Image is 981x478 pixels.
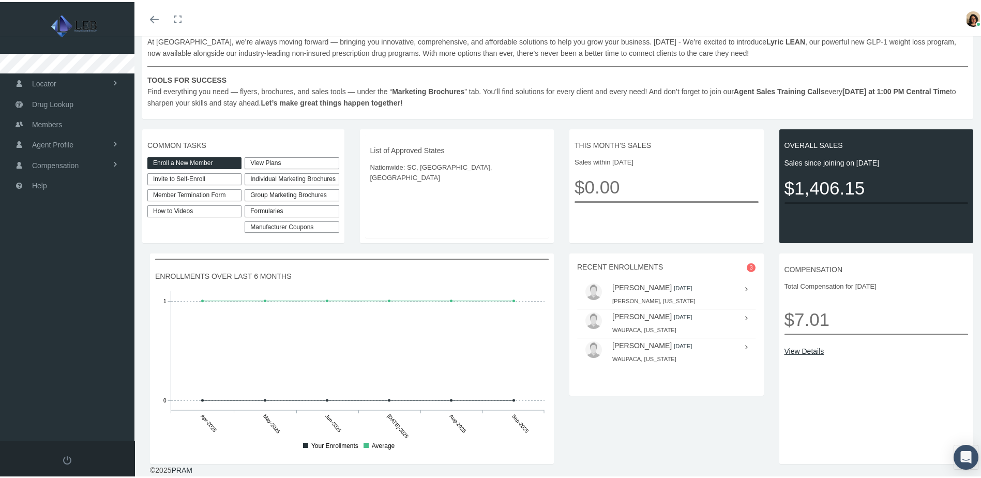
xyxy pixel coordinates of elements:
[324,411,343,431] tspan: Jun-2025
[784,295,969,332] span: $7.01
[612,296,696,302] small: [PERSON_NAME], [US_STATE]
[32,113,62,132] span: Members
[585,339,602,356] img: user-placeholder.jpg
[245,203,339,215] div: Formularies
[585,281,602,298] img: user-placeholder.jpg
[784,172,969,200] span: $1,406.15
[575,138,759,149] span: THIS MONTH'S SALES
[200,411,218,431] tspan: Apr-2025
[674,341,692,347] small: [DATE]
[245,219,339,231] a: Manufacturer Coupons
[954,443,978,468] div: Open Intercom Messenger
[147,203,242,215] a: How to Videos
[32,133,73,153] span: Agent Profile
[842,85,950,94] b: [DATE] at 1:00 PM Central Time
[262,411,281,432] tspan: May-2025
[612,354,676,360] small: WAUPACA, [US_STATE]
[674,312,692,318] small: [DATE]
[155,268,549,280] span: ENROLLMENTS OVER LAST 6 MONTHS
[674,283,692,289] small: [DATE]
[245,187,339,199] div: Group Marketing Brochures
[370,143,544,154] span: List of Approved States
[32,72,56,92] span: Locator
[965,9,981,25] img: S_Profile_Picture_13300.jpg
[261,97,402,105] b: Let’s make great things happen together!
[612,281,672,290] a: [PERSON_NAME]
[32,154,79,173] span: Compensation
[612,325,676,331] small: WAUPACA, [US_STATE]
[147,155,242,167] a: Enroll a New Member
[147,74,227,82] b: TOOLS FOR SUCCESS
[585,310,602,327] img: user-placeholder.jpg
[147,187,242,199] a: Member Termination Form
[163,396,167,401] tspan: 0
[448,411,467,432] tspan: Aug-2025
[32,174,47,193] span: Help
[392,85,464,94] b: Marketing Brochures
[245,155,339,167] a: View Plans
[577,261,663,269] span: RECENT ENROLLMENTS
[147,171,242,183] a: Invite to Self-Enroll
[784,279,969,290] span: Total Compensation for [DATE]
[784,138,969,149] span: OVERALL SALES
[612,339,672,348] a: [PERSON_NAME]
[612,310,672,319] a: [PERSON_NAME]
[747,261,756,270] span: 3
[163,296,167,302] tspan: 1
[13,11,138,37] img: LEB INSURANCE GROUP
[32,93,73,112] span: Drug Lookup
[150,462,192,474] div: © 2025
[784,262,969,273] span: COMPENSATION
[386,411,410,438] tspan: [DATE]-2025
[171,464,192,472] a: PRAM
[784,343,969,355] a: View Details
[734,85,825,94] b: Agent Sales Training Calls
[511,411,530,432] tspan: Sep-2025
[575,155,759,166] span: Sales within [DATE]
[766,36,805,44] b: Lyric LEAN
[245,171,339,183] div: Individual Marketing Brochures
[575,171,759,199] span: $0.00
[784,155,969,167] span: Sales since joining on [DATE]
[370,160,544,182] span: Nationwide: SC, [GEOGRAPHIC_DATA], [GEOGRAPHIC_DATA]
[147,138,339,149] span: COMMON TASKS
